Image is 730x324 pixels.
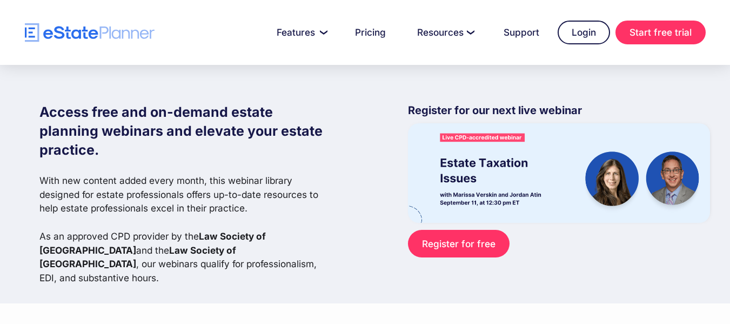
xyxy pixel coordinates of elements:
[408,123,709,223] img: eState Academy webinar
[39,103,327,160] h1: Access free and on-demand estate planning webinars and elevate your estate practice.
[264,22,337,43] a: Features
[342,22,399,43] a: Pricing
[25,23,155,42] a: home
[408,230,509,257] a: Register for free
[39,174,327,285] p: With new content added every month, this webinar library designed for estate professionals offers...
[408,103,709,123] p: Register for our next live webinar
[491,22,552,43] a: Support
[615,21,706,44] a: Start free trial
[558,21,610,44] a: Login
[404,22,485,43] a: Resources
[39,230,266,256] strong: Law Society of [GEOGRAPHIC_DATA]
